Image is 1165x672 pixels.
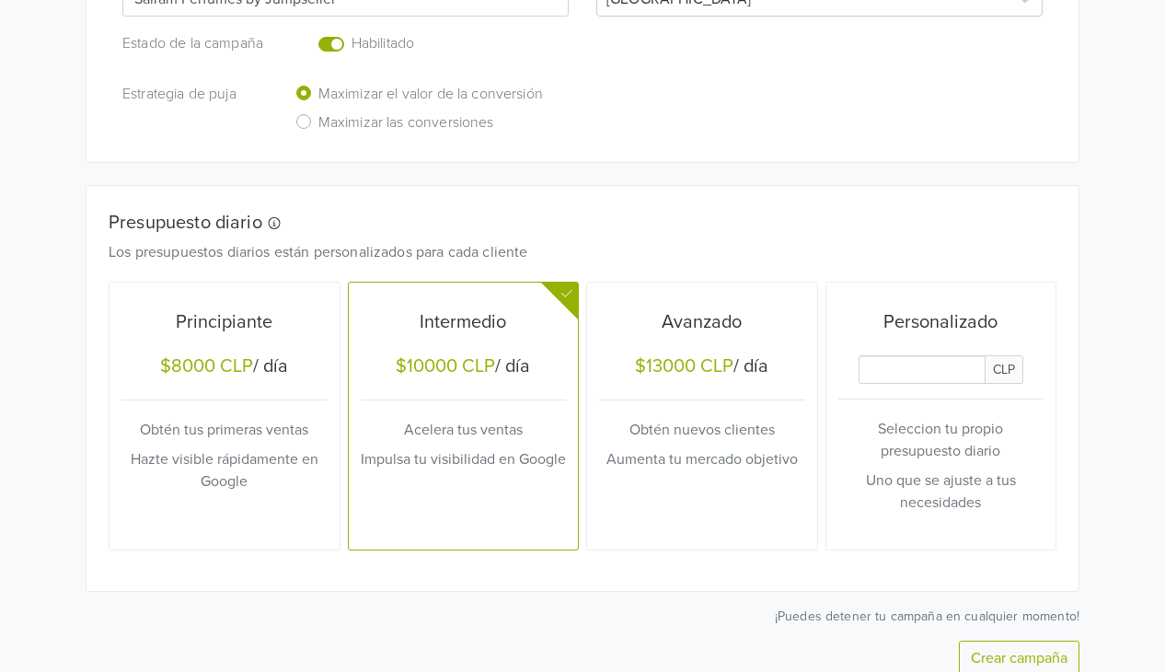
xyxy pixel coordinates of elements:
[361,419,567,441] p: Acelera tus ventas
[599,311,805,333] h5: Avanzado
[109,212,1029,234] h5: Presupuesto diario
[160,355,253,377] div: $8000 CLP
[361,311,567,333] h5: Intermedio
[361,355,567,381] h5: / día
[599,419,805,441] p: Obtén nuevos clientes
[361,448,567,470] p: Impulsa tu visibilidad en Google
[121,419,328,441] p: Obtén tus primeras ventas
[318,86,543,103] h6: Maximizar el valor de la conversión
[121,355,328,381] h5: / día
[985,355,1023,384] span: CLP
[587,283,817,550] button: Avanzado$13000 CLP/ díaObtén nuevos clientesAumenta tu mercado objetivo
[349,283,579,550] button: Intermedio$10000 CLP/ díaAcelera tus ventasImpulsa tu visibilidad en Google
[826,283,1056,550] button: PersonalizadoDaily Custom BudgetCLPSeleccion tu propio presupuesto diarioUno que se ajuste a tus ...
[86,607,1079,626] p: ¡Puedes detener tu campaña en cualquier momento!
[121,448,328,492] p: Hazte visible rápidamente en Google
[352,35,510,52] h6: Habilitado
[95,241,1043,263] div: Los presupuestos diarios están personalizados para cada cliente
[396,355,495,377] div: $10000 CLP
[318,114,494,132] h6: Maximizar las conversiones
[599,355,805,381] h5: / día
[838,469,1044,514] p: Uno que se ajuste a tus necesidades
[122,35,267,52] h6: Estado de la campaña
[838,418,1044,462] p: Seleccion tu propio presupuesto diario
[859,355,986,384] input: Daily Custom Budget
[838,311,1044,333] h5: Personalizado
[121,311,328,333] h5: Principiante
[122,86,267,103] h6: Estrategia de puja
[110,283,340,550] button: Principiante$8000 CLP/ díaObtén tus primeras ventasHazte visible rápidamente en Google
[599,448,805,470] p: Aumenta tu mercado objetivo
[635,355,733,377] div: $13000 CLP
